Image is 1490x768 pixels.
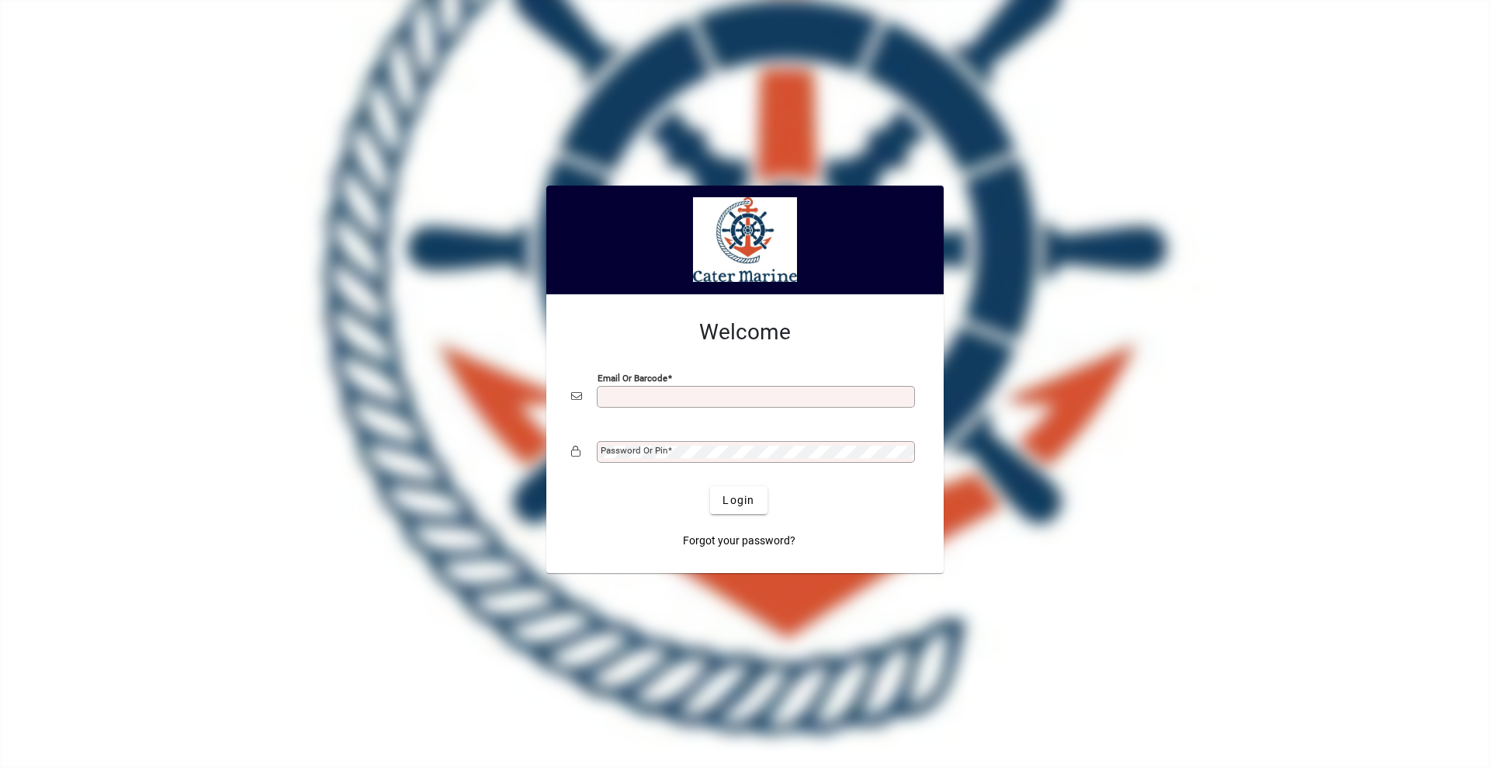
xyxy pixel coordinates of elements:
[677,526,802,554] a: Forgot your password?
[571,319,919,346] h2: Welcome
[683,533,795,549] span: Forgot your password?
[601,445,667,456] mat-label: Password or Pin
[710,486,767,514] button: Login
[598,373,667,384] mat-label: Email or Barcode
[722,492,754,509] span: Login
